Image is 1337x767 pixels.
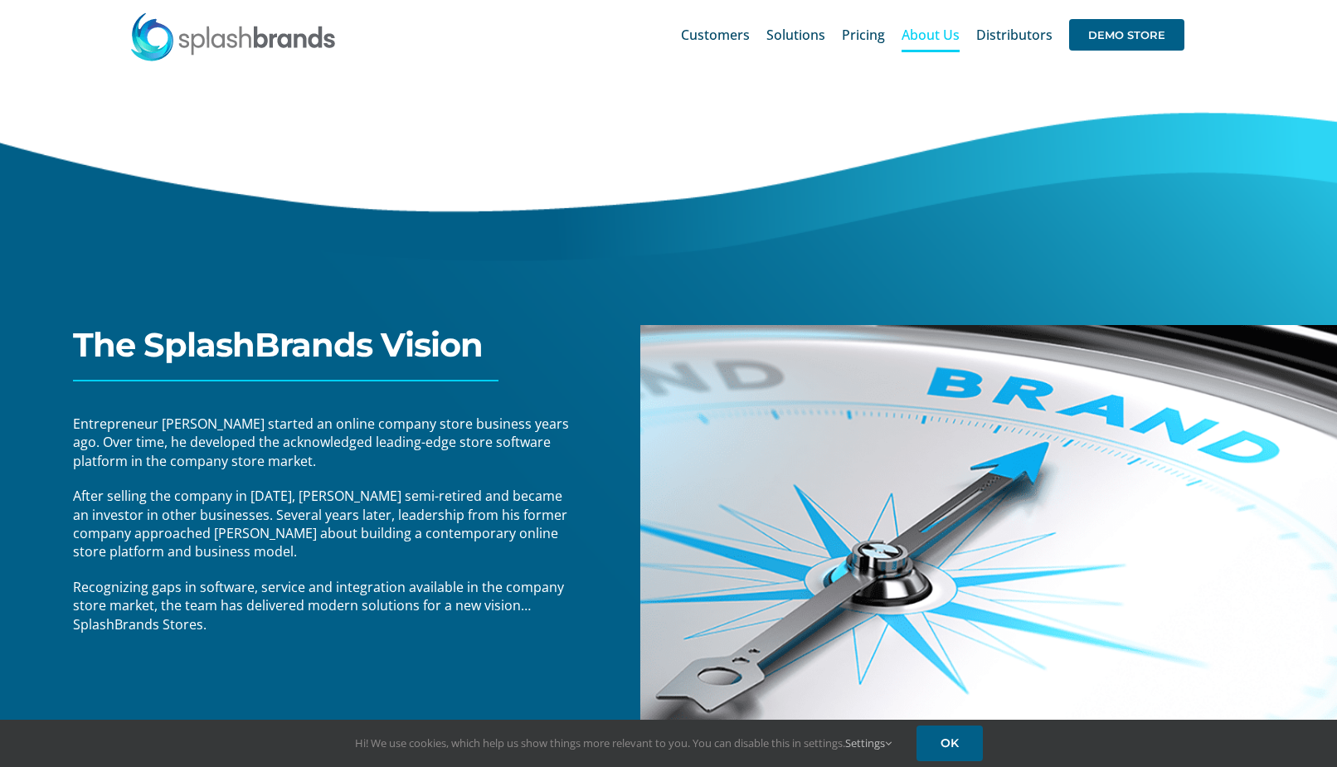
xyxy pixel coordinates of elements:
span: Entrepreneur [PERSON_NAME] started an online company store business years ago. Over time, he deve... [73,415,569,470]
span: About Us [902,28,960,41]
span: Pricing [842,28,885,41]
img: SplashBrands.com Logo [129,12,337,61]
span: Solutions [766,28,825,41]
a: DEMO STORE [1069,8,1184,61]
a: Pricing [842,8,885,61]
a: OK [916,726,983,761]
a: Distributors [976,8,1053,61]
span: Hi! We use cookies, which help us show things more relevant to you. You can disable this in setti... [355,735,892,750]
nav: Main Menu [681,8,1184,61]
span: The SplashBrands Vision [73,324,483,365]
span: Recognizing gaps in software, service and integration available in the company store market, the ... [73,578,564,634]
span: DEMO STORE [1069,19,1184,51]
a: Customers [681,8,750,61]
span: Customers [681,28,750,41]
img: about-us-brand-image-900-x-533 [640,325,1337,753]
span: After selling the company in [DATE], [PERSON_NAME] semi-retired and became an investor in other b... [73,487,567,561]
a: Settings [845,735,892,750]
span: Distributors [976,28,1053,41]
